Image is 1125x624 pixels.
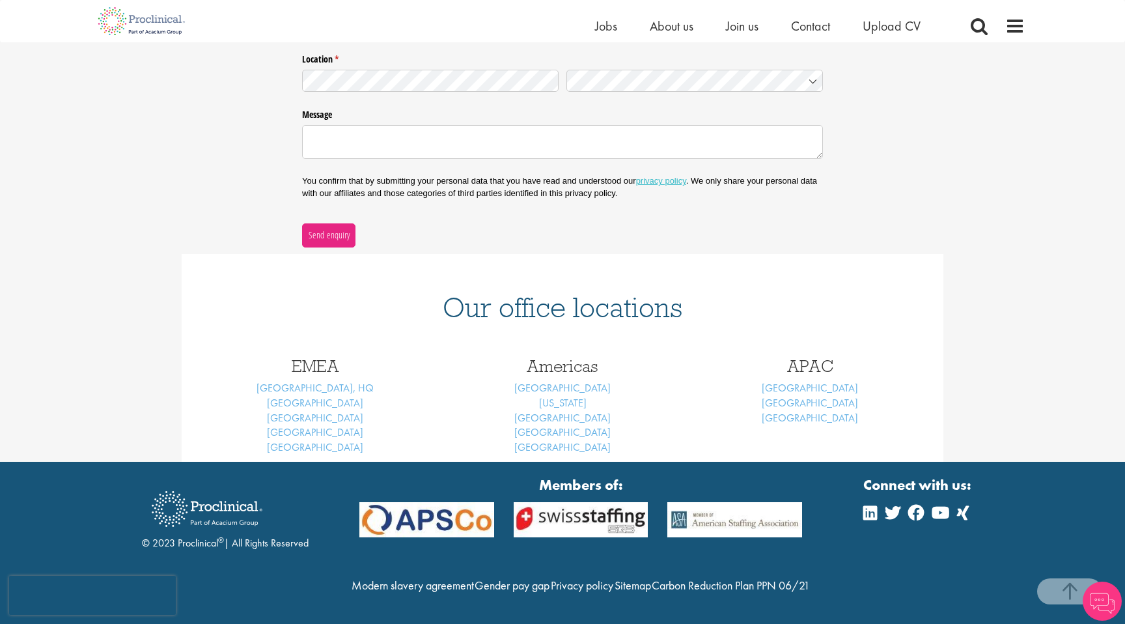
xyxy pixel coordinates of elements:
a: [GEOGRAPHIC_DATA] [514,425,611,439]
a: [GEOGRAPHIC_DATA] [514,440,611,454]
a: Contact [791,18,830,35]
iframe: reCAPTCHA [9,576,176,615]
a: Jobs [595,18,617,35]
a: [US_STATE] [539,396,587,410]
legend: Location [302,49,823,66]
a: [GEOGRAPHIC_DATA] [514,381,611,395]
a: [GEOGRAPHIC_DATA] [267,411,363,425]
a: [GEOGRAPHIC_DATA] [267,425,363,439]
a: Join us [726,18,758,35]
sup: ® [218,535,224,545]
img: Proclinical Recruitment [142,482,272,536]
p: You confirm that by submitting your personal data that you have read and understood our . We only... [302,175,823,199]
a: Carbon Reduction Plan PPN 06/21 [652,578,810,593]
a: [GEOGRAPHIC_DATA] [267,440,363,454]
h3: Americas [449,358,676,375]
a: [GEOGRAPHIC_DATA] [762,381,858,395]
a: privacy policy [636,176,686,186]
h1: Our office locations [201,293,924,322]
img: APSCo [504,502,658,538]
h3: APAC [696,358,924,375]
a: Upload CV [863,18,921,35]
a: [GEOGRAPHIC_DATA] [762,396,858,410]
a: [GEOGRAPHIC_DATA] [514,411,611,425]
label: Message [302,104,823,121]
a: About us [650,18,693,35]
button: Send enquiry [302,223,355,247]
a: Sitemap [615,578,651,593]
input: State / Province / Region [302,70,559,92]
a: [GEOGRAPHIC_DATA], HQ [257,381,374,395]
input: Country [566,70,823,92]
h3: EMEA [201,358,429,375]
div: © 2023 Proclinical | All Rights Reserved [142,481,309,551]
a: Privacy policy [551,578,613,593]
img: APSCo [658,502,812,538]
a: Gender pay gap [475,578,549,593]
img: APSCo [350,502,504,538]
a: [GEOGRAPHIC_DATA] [267,396,363,410]
a: Modern slavery agreement [352,578,474,593]
span: Send enquiry [308,228,350,242]
a: [GEOGRAPHIC_DATA] [762,411,858,425]
strong: Connect with us: [863,475,974,495]
strong: Members of: [359,475,802,495]
img: Chatbot [1083,582,1122,621]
